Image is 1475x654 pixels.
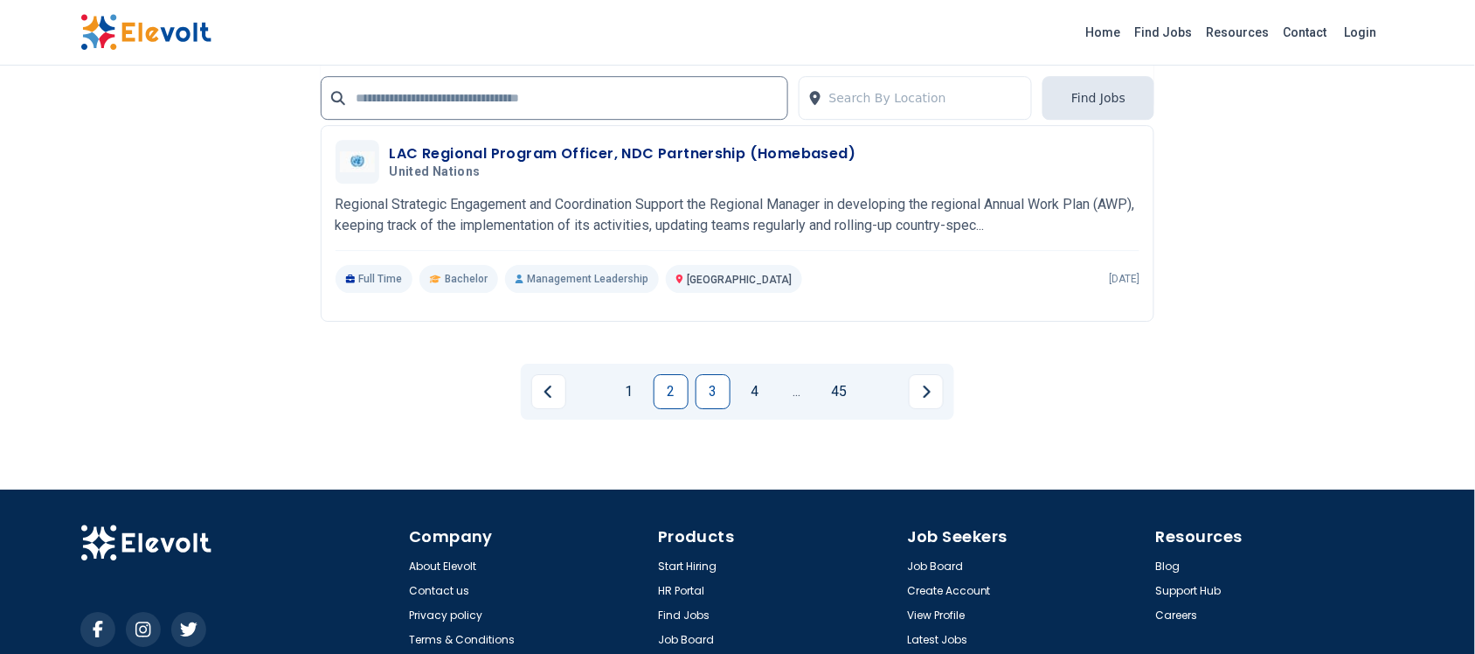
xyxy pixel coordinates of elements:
a: Job Board [658,633,714,647]
a: Careers [1156,609,1198,623]
a: About Elevolt [409,560,476,574]
a: Terms & Conditions [409,633,515,647]
a: Contact us [409,584,469,598]
a: Next page [909,374,944,409]
a: Jump forward [779,374,814,409]
a: Find Jobs [658,609,710,623]
a: Find Jobs [1128,18,1200,46]
a: Job Board [907,560,963,574]
span: [GEOGRAPHIC_DATA] [687,274,792,286]
h4: Company [409,525,647,549]
a: Support Hub [1156,584,1222,598]
span: Bachelor [445,272,488,286]
img: United Nations [340,151,375,171]
a: United NationsLAC Regional Program Officer, NDC Partnership (Homebased)United NationsRegional Str... [336,140,1140,293]
a: Page 45 [821,374,856,409]
h4: Resources [1156,525,1395,549]
ul: Pagination [531,374,944,409]
span: United Nations [390,164,481,180]
a: Resources [1200,18,1277,46]
a: Start Hiring [658,560,717,574]
a: Page 2 [654,374,689,409]
a: View Profile [907,609,965,623]
a: Privacy policy [409,609,482,623]
a: Login [1334,15,1388,50]
p: Management Leadership [505,265,659,293]
p: Regional Strategic Engagement and Coordination Support the Regional Manager in developing the reg... [336,194,1140,236]
a: Previous page [531,374,566,409]
a: Contact [1277,18,1334,46]
p: [DATE] [1109,272,1139,286]
button: Find Jobs [1042,76,1154,120]
a: Page 1 [612,374,647,409]
p: Full Time [336,265,413,293]
a: Blog [1156,560,1181,574]
img: Elevolt [80,14,211,51]
a: Create Account [907,584,991,598]
a: Page 3 is your current page [696,374,731,409]
a: Home [1079,18,1128,46]
h4: Products [658,525,897,549]
h4: Job Seekers [907,525,1146,549]
a: Page 4 [737,374,772,409]
iframe: Chat Widget [1388,570,1475,654]
h3: LAC Regional Program Officer, NDC Partnership (Homebased) [390,143,856,164]
a: HR Portal [658,584,704,598]
img: Elevolt [80,525,211,561]
a: Latest Jobs [907,633,967,647]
